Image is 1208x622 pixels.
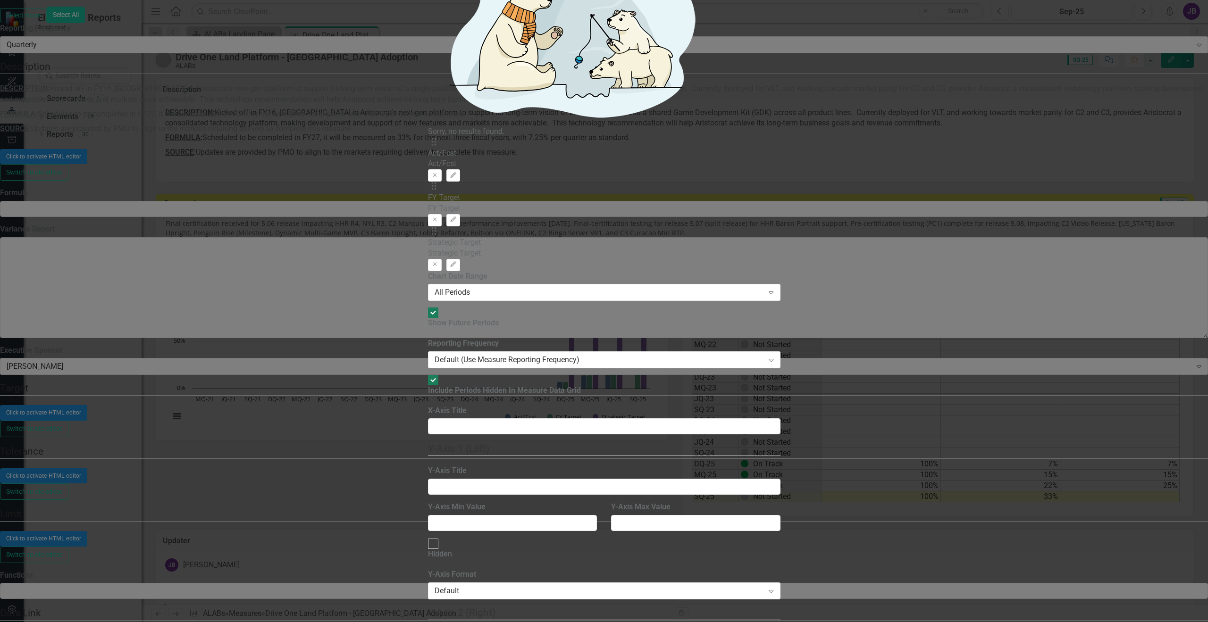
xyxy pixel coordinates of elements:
div: Sorry, no results found. [428,126,780,137]
label: Reporting Frequency [428,338,780,349]
label: Y-Axis Title [428,465,780,476]
div: Strategic Target [428,237,780,248]
label: Y-Axis Format [428,569,780,580]
div: FY Target [428,203,780,214]
div: FY Target [428,192,780,203]
div: All Periods [435,287,764,298]
div: Hidden [428,549,452,560]
label: X-Axis Title [428,406,780,416]
legend: Y-Axis 1 (Left) [428,441,780,456]
label: Y-Axis Min Value [428,502,597,513]
label: Chart Date Range [428,271,780,282]
div: Default [435,585,764,596]
div: Default (Use Measure Reporting Frequency) [435,355,764,365]
div: Strategic Target [428,248,780,259]
div: Include Periods Hidden In Measure Data Grid [428,385,581,396]
legend: Y-Axis 2 (Right) [428,605,780,620]
label: Y-Axis Max Value [611,502,780,513]
div: Show Future Periods [428,318,499,329]
div: Act/Fcst [428,148,780,159]
div: Act/Fcst [428,158,780,169]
